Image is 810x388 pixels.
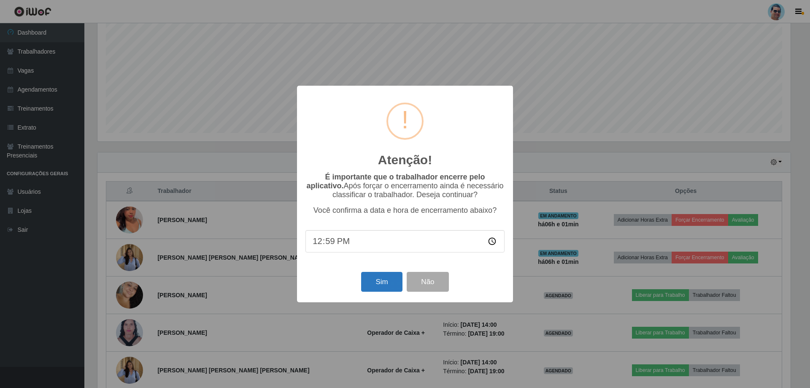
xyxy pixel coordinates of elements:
button: Não [407,272,448,292]
p: Após forçar o encerramento ainda é necessário classificar o trabalhador. Deseja continuar? [305,173,505,199]
b: É importante que o trabalhador encerre pelo aplicativo. [306,173,485,190]
button: Sim [361,272,402,292]
p: Você confirma a data e hora de encerramento abaixo? [305,206,505,215]
h2: Atenção! [378,152,432,168]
